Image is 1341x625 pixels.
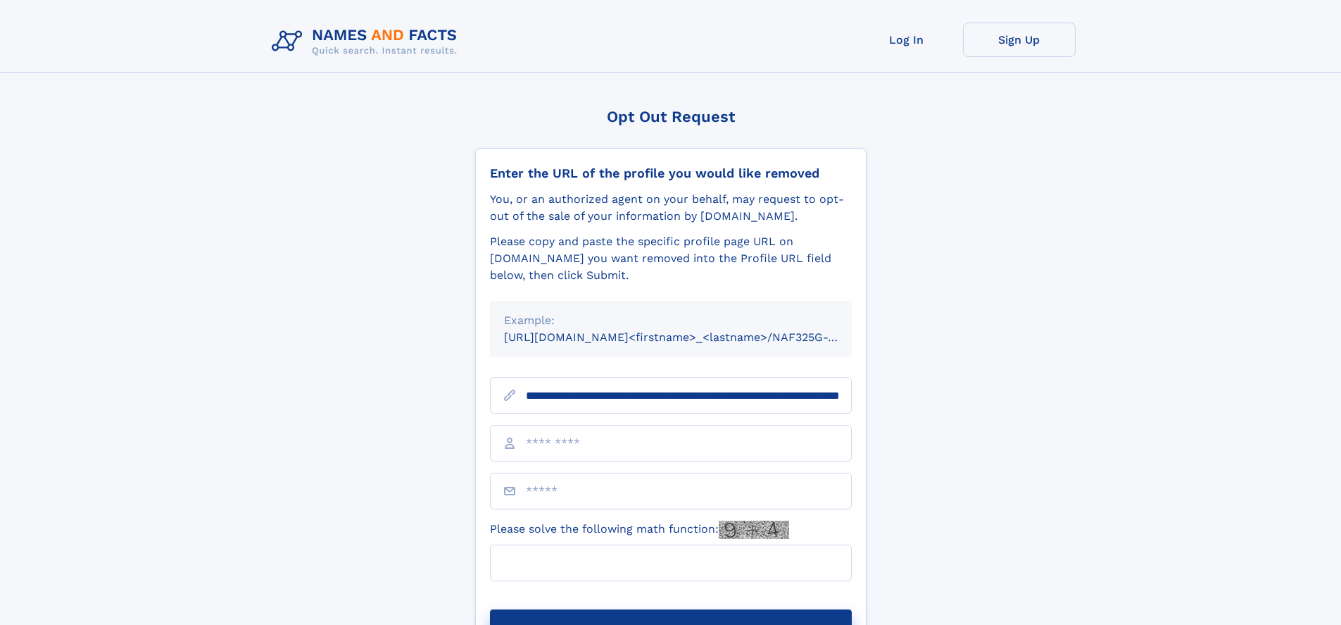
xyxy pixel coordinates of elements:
[475,108,867,125] div: Opt Out Request
[490,233,852,284] div: Please copy and paste the specific profile page URL on [DOMAIN_NAME] you want removed into the Pr...
[504,330,879,344] small: [URL][DOMAIN_NAME]<firstname>_<lastname>/NAF325G-xxxxxxxx
[850,23,963,57] a: Log In
[504,312,838,329] div: Example:
[490,521,789,539] label: Please solve the following math function:
[963,23,1076,57] a: Sign Up
[490,166,852,181] div: Enter the URL of the profile you would like removed
[266,23,469,61] img: Logo Names and Facts
[490,191,852,225] div: You, or an authorized agent on your behalf, may request to opt-out of the sale of your informatio...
